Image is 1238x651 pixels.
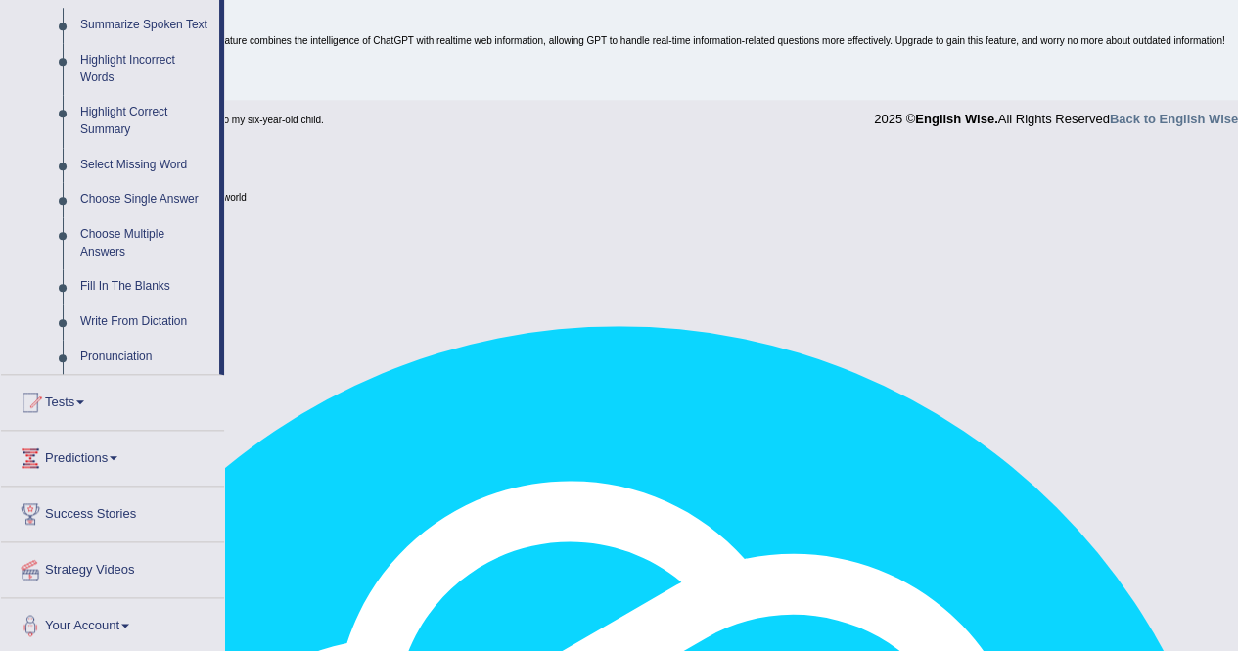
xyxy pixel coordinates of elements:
a: Summarize Spoken Text [71,8,219,43]
a: Choose Single Answer [71,182,219,217]
a: Write From Dictation [71,304,219,340]
strong: English Wise. [915,112,997,126]
a: Your Account [1,598,224,647]
a: Predictions [1,431,224,480]
a: Select Missing Word [71,148,219,183]
a: Highlight Incorrect Words [71,43,219,95]
a: Tests [1,375,224,424]
a: Back to English Wise [1110,112,1238,126]
div: 2025 © All Rights Reserved [874,100,1238,128]
a: Success Stories [1,487,224,535]
a: Pronunciation [71,340,219,375]
a: Fill In The Blanks [71,269,219,304]
a: Highlight Correct Summary [71,95,219,147]
a: Strategy Videos [1,542,224,591]
a: Choose Multiple Answers [71,217,219,269]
